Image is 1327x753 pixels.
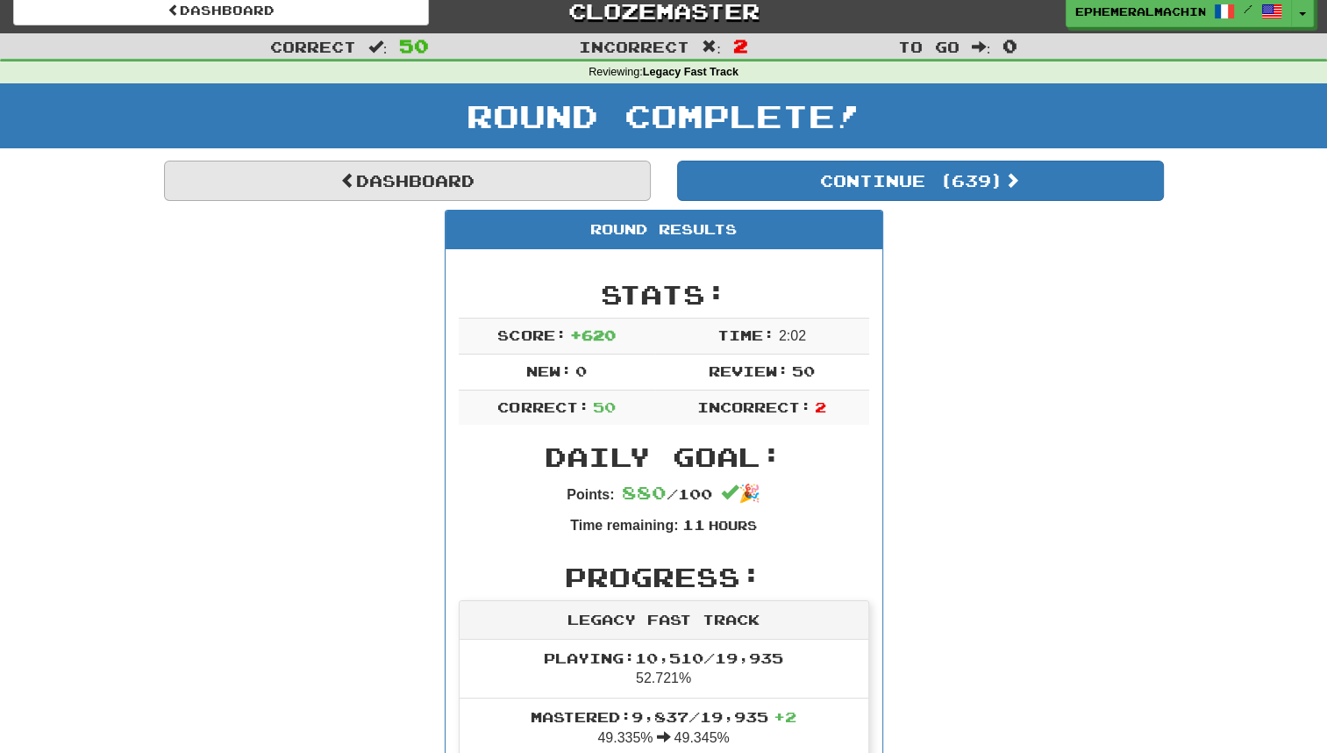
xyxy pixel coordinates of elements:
[702,39,721,54] span: :
[570,326,616,343] span: + 620
[1075,4,1205,19] span: Ephemeralmachines
[815,398,826,415] span: 2
[6,98,1321,133] h1: Round Complete!
[1244,3,1252,15] span: /
[622,485,712,502] span: / 100
[446,211,882,249] div: Round Results
[567,487,614,502] strong: Points:
[1002,35,1017,56] span: 0
[733,35,748,56] span: 2
[270,38,356,55] span: Correct
[697,398,811,415] span: Incorrect:
[593,398,616,415] span: 50
[779,328,806,343] span: 2 : 0 2
[164,161,651,201] a: Dashboard
[709,362,788,379] span: Review:
[459,563,869,592] h2: Progress:
[717,326,774,343] span: Time:
[497,326,566,343] span: Score:
[643,66,738,78] strong: Legacy Fast Track
[399,35,429,56] span: 50
[459,442,869,471] h2: Daily Goal:
[792,362,815,379] span: 50
[774,708,796,725] span: + 2
[526,362,572,379] span: New:
[709,518,757,533] small: Hours
[622,482,667,503] span: 880
[459,280,869,309] h2: Stats:
[721,484,760,503] span: 🎉
[368,39,388,54] span: :
[898,38,960,55] span: To go
[544,649,783,666] span: Playing: 10,510 / 19,935
[460,601,868,640] div: Legacy Fast Track
[575,362,587,379] span: 0
[681,516,704,533] span: 11
[570,518,678,533] strong: Time remaining:
[677,161,1164,201] button: Continue (639)
[531,708,796,725] span: Mastered: 9,837 / 19,935
[460,640,868,699] li: 52.721%
[497,398,589,415] span: Correct:
[579,38,689,55] span: Incorrect
[972,39,991,54] span: :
